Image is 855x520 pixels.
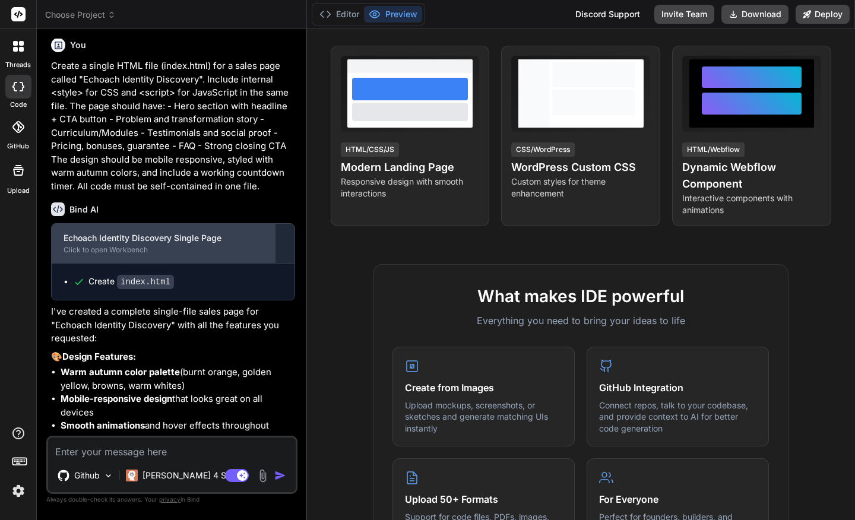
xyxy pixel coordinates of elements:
p: Github [74,470,100,481]
strong: Design Features: [62,351,136,362]
p: Interactive components with animations [682,192,821,216]
label: GitHub [7,141,29,151]
img: icon [274,470,286,481]
p: Responsive design with smooth interactions [341,176,480,199]
div: Create [88,275,174,288]
p: [PERSON_NAME] 4 S.. [142,470,231,481]
button: Invite Team [654,5,714,24]
button: Deploy [796,5,850,24]
h4: For Everyone [599,492,756,506]
img: Claude 4 Sonnet [126,470,138,481]
strong: Mobile-responsive design [61,393,172,404]
label: threads [5,60,31,70]
label: Upload [7,186,30,196]
p: Everything you need to bring your ideas to life [392,313,769,328]
img: settings [8,481,28,501]
strong: Smooth animations [61,420,145,431]
button: Preview [364,6,422,23]
h4: GitHub Integration [599,381,756,395]
button: Echoach Identity Discovery Single PageClick to open Workbench [52,224,275,263]
div: HTML/CSS/JS [341,142,399,157]
li: that looks great on all devices [61,392,295,419]
span: privacy [159,496,180,503]
label: code [10,100,27,110]
h4: WordPress Custom CSS [511,159,650,176]
div: Discord Support [568,5,647,24]
h4: Upload 50+ Formats [405,492,562,506]
h4: Dynamic Webflow Component [682,159,821,192]
p: Always double-check its answers. Your in Bind [46,494,297,505]
img: attachment [256,469,270,483]
p: Custom styles for theme enhancement [511,176,650,199]
button: Editor [315,6,364,23]
h2: What makes IDE powerful [392,284,769,309]
li: and hover effects throughout [61,419,295,433]
div: Echoach Identity Discovery Single Page [64,232,263,244]
div: CSS/WordPress [511,142,575,157]
code: index.html [117,275,174,289]
p: Upload mockups, screenshots, or sketches and generate matching UIs instantly [405,399,562,435]
h4: Modern Landing Page [341,159,480,176]
h4: Create from Images [405,381,562,395]
p: Create a single HTML file (index.html) for a sales page called "Echoach Identity Discovery". Incl... [51,59,295,193]
div: Click to open Workbench [64,245,263,255]
div: HTML/Webflow [682,142,745,157]
h6: You [70,39,86,51]
strong: Warm autumn color palette [61,366,180,378]
p: I've created a complete single-file sales page for "Echoach Identity Discovery" with all the feat... [51,305,295,345]
button: Download [721,5,788,24]
span: Choose Project [45,9,116,21]
img: Pick Models [103,471,113,481]
li: (burnt orange, golden yellow, browns, warm whites) [61,366,295,392]
h6: Bind AI [69,204,99,215]
p: 🎨 [51,350,295,364]
p: Connect repos, talk to your codebase, and provide context to AI for better code generation [599,399,756,435]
